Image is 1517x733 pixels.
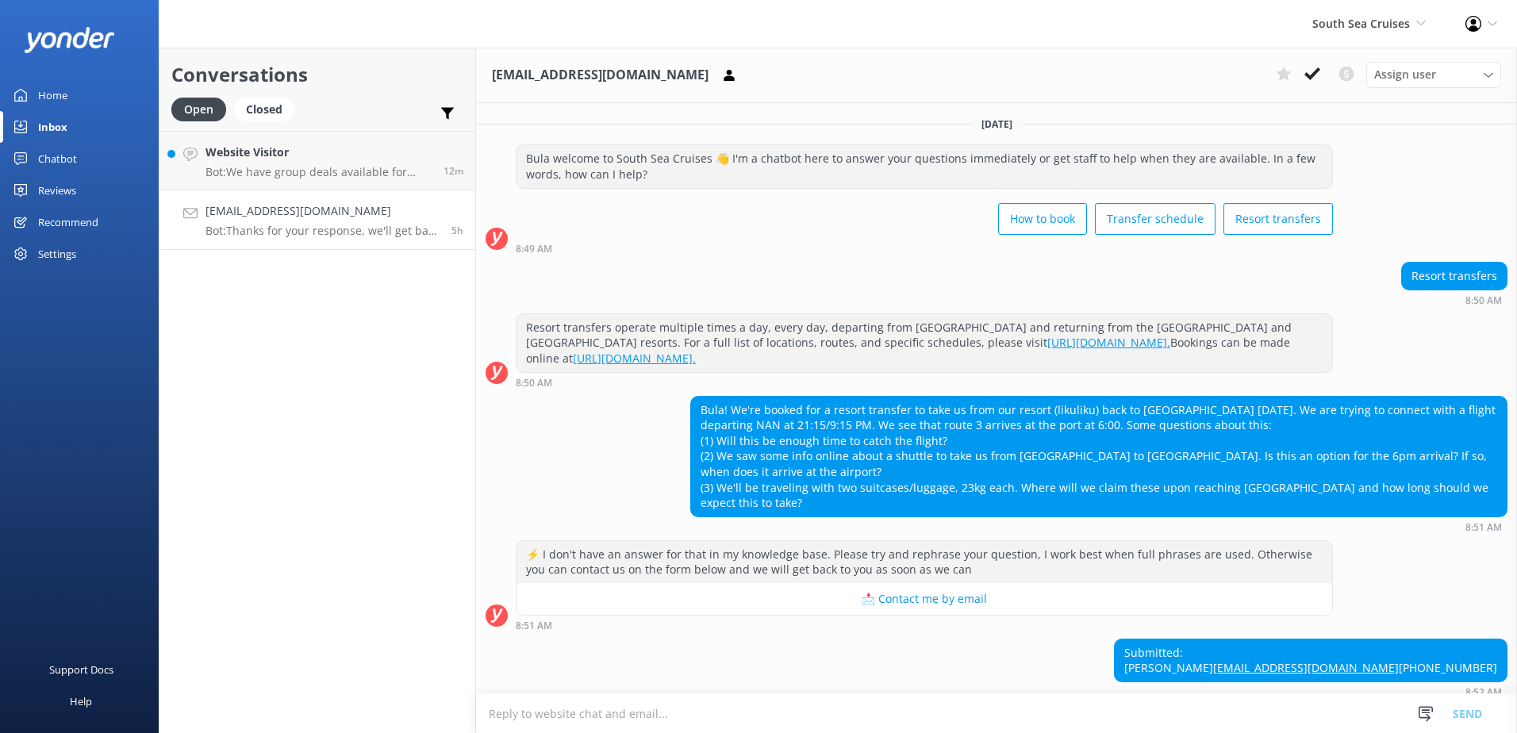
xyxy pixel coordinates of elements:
div: Oct 03 2025 09:50am (UTC +13:00) Pacific/Auckland [516,377,1333,388]
a: Closed [234,100,302,117]
div: Inbox [38,111,67,143]
div: Bula welcome to South Sea Cruises 👋 I'm a chatbot here to answer your questions immediately or ge... [517,145,1332,187]
div: ⚡ I don't have an answer for that in my knowledge base. Please try and rephrase your question, I ... [517,541,1332,583]
p: Bot: Thanks for your response, we'll get back to you as soon as we can during opening hours. [205,224,440,238]
div: Recommend [38,206,98,238]
strong: 8:51 AM [1465,523,1502,532]
strong: 8:49 AM [516,244,552,254]
strong: 8:50 AM [516,378,552,388]
strong: 8:52 AM [1465,688,1502,697]
div: Oct 03 2025 09:49am (UTC +13:00) Pacific/Auckland [516,243,1333,254]
span: Assign user [1374,66,1436,83]
h4: [EMAIL_ADDRESS][DOMAIN_NAME] [205,202,440,220]
button: Resort transfers [1223,203,1333,235]
div: Closed [234,98,294,121]
a: Website VisitorBot:We have group deals available for those travelling with 10 or more people. For... [159,131,475,190]
div: Bula! We're booked for a resort transfer to take us from our resort (likuliku) back to [GEOGRAPHI... [691,397,1507,516]
div: Submitted: [PERSON_NAME] [PHONE_NUMBER] [1115,639,1507,681]
a: [URL][DOMAIN_NAME]. [1047,335,1170,350]
div: Oct 03 2025 09:51am (UTC +13:00) Pacific/Auckland [690,521,1507,532]
strong: 8:51 AM [516,621,552,631]
div: Reviews [38,175,76,206]
div: Resort transfers [1402,263,1507,290]
div: Oct 03 2025 09:52am (UTC +13:00) Pacific/Auckland [1114,686,1507,697]
p: Bot: We have group deals available for those travelling with 10 or more people. For more informat... [205,165,432,179]
span: Oct 03 2025 09:52am (UTC +13:00) Pacific/Auckland [451,224,463,237]
a: [EMAIL_ADDRESS][DOMAIN_NAME]Bot:Thanks for your response, we'll get back to you as soon as we can... [159,190,475,250]
img: yonder-white-logo.png [24,27,115,53]
div: Settings [38,238,76,270]
div: Resort transfers operate multiple times a day, every day, departing from [GEOGRAPHIC_DATA] and re... [517,314,1332,372]
div: Home [38,79,67,111]
div: Open [171,98,226,121]
a: [URL][DOMAIN_NAME]. [573,351,696,366]
h2: Conversations [171,59,463,90]
div: Help [70,685,92,717]
span: Oct 03 2025 03:34pm (UTC +13:00) Pacific/Auckland [444,164,463,178]
button: Transfer schedule [1095,203,1216,235]
div: Oct 03 2025 09:51am (UTC +13:00) Pacific/Auckland [516,620,1333,631]
a: [EMAIL_ADDRESS][DOMAIN_NAME] [1213,660,1399,675]
h3: [EMAIL_ADDRESS][DOMAIN_NAME] [492,65,709,86]
span: [DATE] [972,117,1022,131]
button: How to book [998,203,1087,235]
h4: Website Visitor [205,144,432,161]
button: 📩 Contact me by email [517,583,1332,615]
div: Chatbot [38,143,77,175]
div: Oct 03 2025 09:50am (UTC +13:00) Pacific/Auckland [1401,294,1507,305]
strong: 8:50 AM [1465,296,1502,305]
div: Assign User [1366,62,1501,87]
a: Open [171,100,234,117]
span: South Sea Cruises [1312,16,1410,31]
div: Support Docs [49,654,113,685]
